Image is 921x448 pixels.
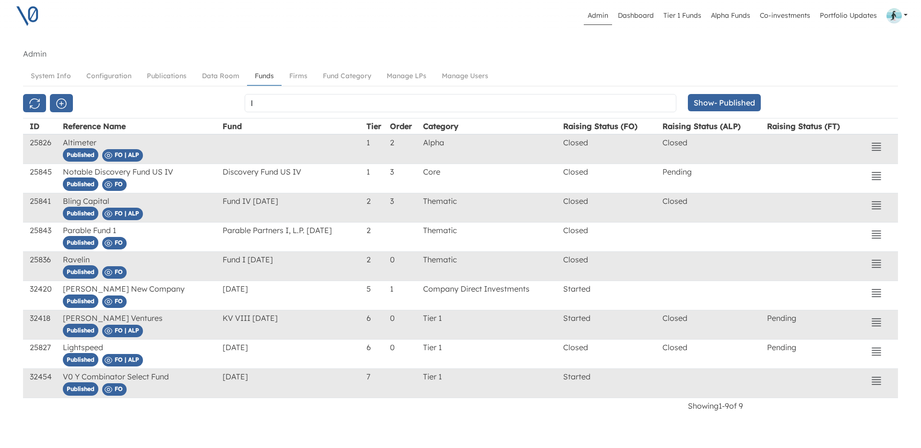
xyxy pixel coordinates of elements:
td: Started [561,281,661,310]
th: Raising Status (FO) [561,118,661,135]
a: Configuration [79,67,139,85]
td: Closed [661,310,765,340]
td: Tier 1 [421,340,561,369]
td: Closed [561,252,661,281]
td: 3 [388,164,421,193]
td: Fund IV [DATE] [221,193,365,223]
th: Order [388,118,421,135]
td: 3 [388,193,421,223]
td: 25845 [28,164,61,193]
td: Tier 1 [421,369,561,398]
td: [DATE] [221,369,365,398]
td: 6 [365,340,389,369]
td: Closed [561,193,661,223]
td: 0 [388,310,421,340]
td: Closed [661,340,765,369]
td: 25827 [28,340,61,369]
td: 5 [365,281,389,310]
td: Closed [561,340,661,369]
td: 1 [388,281,421,310]
td: Closed [561,164,661,193]
img: Profile [886,8,902,24]
span: Published [63,382,98,396]
td: Closed [561,223,661,252]
a: Co-investments [756,7,814,25]
td: 32418 [28,310,61,340]
td: Discovery Fund US IV [221,164,365,193]
span: Published [63,236,98,249]
td: Thematic [421,252,561,281]
span: Published [63,353,98,366]
a: Funds [247,67,282,86]
td: Thematic [421,193,561,223]
span: FO | ALP [115,151,139,158]
a: Admin [584,7,612,25]
td: 2 [388,134,421,164]
td: Alpha [421,134,561,164]
a: Dashboard [614,7,658,25]
td: 2 [365,252,389,281]
td: Closed [661,134,765,164]
span: FO [115,385,123,392]
td: 32420 [28,281,61,310]
nav: breadcrumb [23,48,898,59]
a: Alpha Funds [707,7,754,25]
span: Published [63,324,98,337]
th: ID [28,118,61,135]
td: V0 Y Combinator Select Fund [61,369,221,398]
a: Manage Users [434,67,496,85]
td: 2 [365,193,389,223]
td: 0 [388,252,421,281]
span: FO | ALP [115,356,139,363]
a: Publications [139,67,194,85]
img: V0 logo [15,4,39,28]
a: Fund Category [315,67,379,85]
a: Data Room [194,67,247,85]
button: Show- Published [688,94,761,111]
td: 32454 [28,369,61,398]
td: 1 [365,134,389,164]
a: Firms [282,67,315,85]
td: Closed [561,134,661,164]
td: KV VIII [DATE] [221,310,365,340]
td: Started [561,310,661,340]
td: 2 [365,223,389,252]
td: Fund I [DATE] [221,252,365,281]
td: Lightspeed [61,340,221,369]
span: FO [115,180,123,188]
td: 25843 [28,223,61,252]
td: Closed [661,193,765,223]
th: Raising Status (FT) [765,118,862,135]
td: Parable Fund 1 [61,223,221,252]
td: Altimeter [61,134,221,164]
th: Reference Name [61,118,221,135]
a: Manage LPs [379,67,434,85]
span: FO [115,239,123,246]
td: 0 [388,340,421,369]
td: Notable Discovery Fund US IV [61,164,221,193]
span: Published [63,207,98,220]
span: Published [63,295,98,308]
td: Started [561,369,661,398]
td: [DATE] [221,340,365,369]
li: Admin [23,48,47,59]
input: Search by VC Fund [245,94,676,112]
td: 25836 [28,252,61,281]
a: Portfolio Updates [816,7,881,25]
th: Raising Status (ALP) [661,118,765,135]
th: Category [421,118,561,135]
td: Parable Partners I, L.P. [DATE] [221,223,365,252]
td: Core [421,164,561,193]
td: Ravelin [61,252,221,281]
span: Published [63,177,98,191]
td: 1 [365,164,389,193]
span: Showing 1 - 9 of 9 [688,401,743,411]
span: Published [63,148,98,162]
td: Pending [661,164,765,193]
td: Tier 1 [421,310,561,340]
td: 25841 [28,193,61,223]
td: [PERSON_NAME] Ventures [61,310,221,340]
td: Thematic [421,223,561,252]
td: Pending [765,310,862,340]
span: Published [63,265,98,279]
